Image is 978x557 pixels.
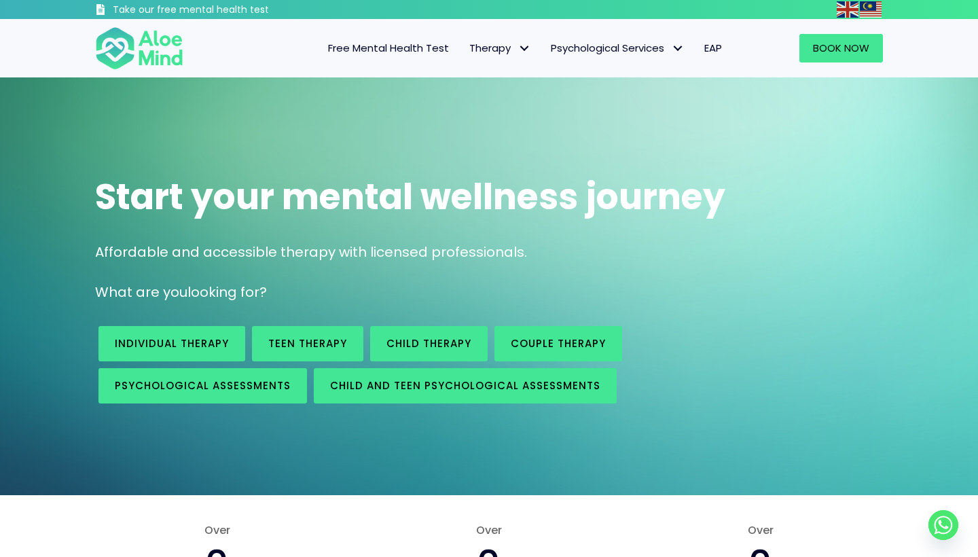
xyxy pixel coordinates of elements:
[541,34,694,62] a: Psychological ServicesPsychological Services: submenu
[318,34,459,62] a: Free Mental Health Test
[314,368,617,403] a: Child and Teen Psychological assessments
[494,326,622,361] a: Couple therapy
[370,326,488,361] a: Child Therapy
[115,378,291,393] span: Psychological assessments
[115,336,229,351] span: Individual therapy
[95,522,340,538] span: Over
[799,34,883,62] a: Book Now
[386,336,471,351] span: Child Therapy
[98,326,245,361] a: Individual therapy
[514,39,534,58] span: Therapy: submenu
[459,34,541,62] a: TherapyTherapy: submenu
[928,510,958,540] a: Whatsapp
[201,34,732,62] nav: Menu
[511,336,606,351] span: Couple therapy
[694,34,732,62] a: EAP
[113,3,342,17] h3: Take our free mental health test
[469,41,530,55] span: Therapy
[328,41,449,55] span: Free Mental Health Test
[837,1,858,18] img: en
[638,522,883,538] span: Over
[330,378,600,393] span: Child and Teen Psychological assessments
[704,41,722,55] span: EAP
[367,522,611,538] span: Over
[98,368,307,403] a: Psychological assessments
[187,283,267,302] span: looking for?
[860,1,882,18] img: ms
[268,336,347,351] span: Teen Therapy
[95,3,342,19] a: Take our free mental health test
[668,39,687,58] span: Psychological Services: submenu
[95,283,187,302] span: What are you
[813,41,869,55] span: Book Now
[95,26,183,71] img: Aloe mind Logo
[551,41,684,55] span: Psychological Services
[95,172,725,221] span: Start your mental wellness journey
[860,1,883,17] a: Malay
[837,1,860,17] a: English
[95,242,883,262] p: Affordable and accessible therapy with licensed professionals.
[252,326,363,361] a: Teen Therapy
